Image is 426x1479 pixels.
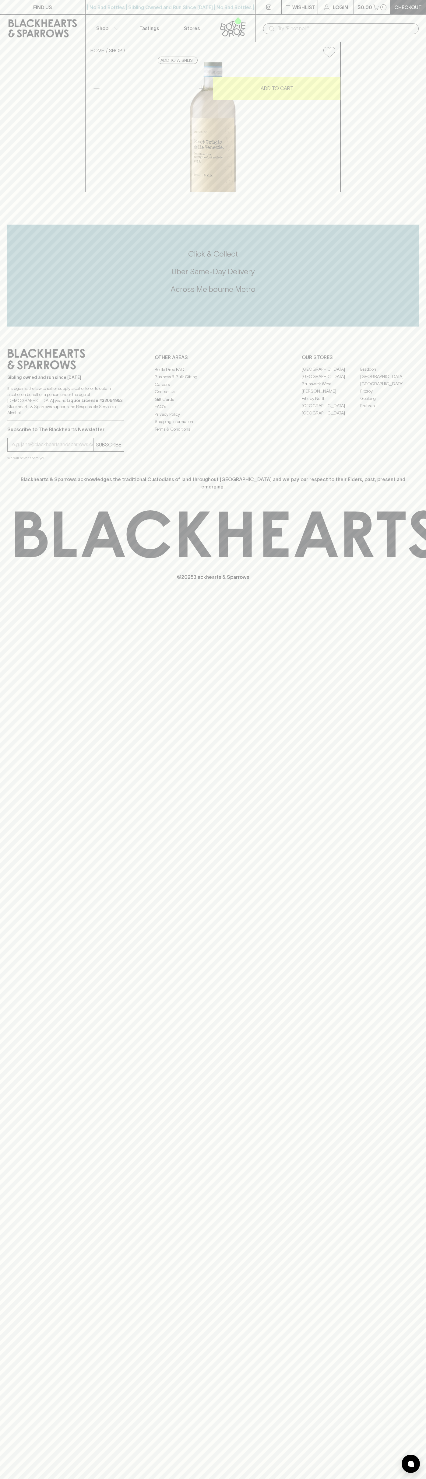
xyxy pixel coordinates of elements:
[7,374,124,380] p: Sibling owned and run since [DATE]
[302,395,360,402] a: Fitzroy North
[7,249,419,259] h5: Click & Collect
[360,395,419,402] a: Geelong
[302,410,360,417] a: [GEOGRAPHIC_DATA]
[171,15,213,42] a: Stores
[333,4,348,11] p: Login
[90,48,104,53] a: HOME
[7,284,419,294] h5: Across Melbourne Metro
[96,25,108,32] p: Shop
[261,85,293,92] p: ADD TO CART
[86,15,128,42] button: Shop
[155,425,272,433] a: Terms & Conditions
[7,385,124,416] p: It is against the law to sell or supply alcohol to, or to obtain alcohol on behalf of a person un...
[382,5,385,9] p: 0
[184,25,200,32] p: Stores
[7,455,124,461] p: We will never spam you
[360,366,419,373] a: Braddon
[360,402,419,410] a: Prahran
[360,373,419,380] a: [GEOGRAPHIC_DATA]
[321,44,338,60] button: Add to wishlist
[278,24,414,33] input: Try "Pinot noir"
[302,354,419,361] p: OUR STORES
[155,388,272,396] a: Contact Us
[96,441,121,448] p: SUBSCRIBE
[155,366,272,373] a: Bottle Drop FAQ's
[302,402,360,410] a: [GEOGRAPHIC_DATA]
[158,57,198,64] button: Add to wishlist
[155,403,272,411] a: FAQ's
[33,4,52,11] p: FIND US
[155,396,272,403] a: Gift Cards
[12,476,414,490] p: Blackhearts & Sparrows acknowledges the traditional Custodians of land throughout [GEOGRAPHIC_DAT...
[302,373,360,380] a: [GEOGRAPHIC_DATA]
[128,15,171,42] a: Tastings
[360,380,419,388] a: [GEOGRAPHIC_DATA]
[302,388,360,395] a: [PERSON_NAME]
[7,267,419,277] h5: Uber Same-Day Delivery
[292,4,315,11] p: Wishlist
[139,25,159,32] p: Tastings
[302,380,360,388] a: Brunswick West
[12,440,93,449] input: e.g. jane@blackheartsandsparrows.com.au
[155,381,272,388] a: Careers
[155,354,272,361] p: OTHER AREAS
[357,4,372,11] p: $0.00
[93,438,124,451] button: SUBSCRIBE
[408,1461,414,1467] img: bubble-icon
[155,373,272,381] a: Business & Bulk Gifting
[213,77,340,100] button: ADD TO CART
[7,426,124,433] p: Subscribe to The Blackhearts Newsletter
[86,62,340,192] img: 17299.png
[155,411,272,418] a: Privacy Policy
[155,418,272,425] a: Shipping Information
[360,388,419,395] a: Fitzroy
[302,366,360,373] a: [GEOGRAPHIC_DATA]
[7,225,419,327] div: Call to action block
[109,48,122,53] a: SHOP
[67,398,123,403] strong: Liquor License #32064953
[394,4,422,11] p: Checkout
